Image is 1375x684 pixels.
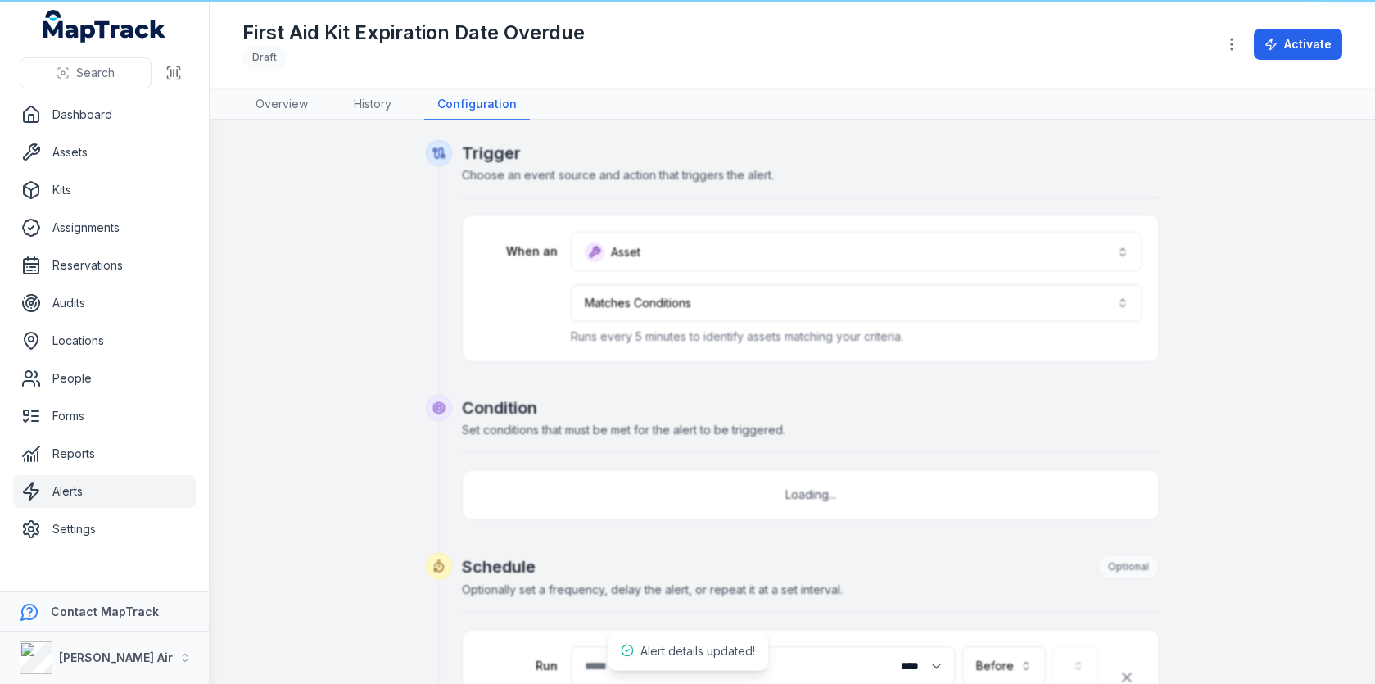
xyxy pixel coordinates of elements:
[13,437,196,470] a: Reports
[341,89,405,120] a: History
[242,20,585,46] h1: First Aid Kit Expiration Date Overdue
[13,98,196,131] a: Dashboard
[76,65,115,81] span: Search
[1254,29,1342,60] button: Activate
[20,57,152,88] button: Search
[13,324,196,357] a: Locations
[13,174,196,206] a: Kits
[13,211,196,244] a: Assignments
[13,249,196,282] a: Reservations
[13,475,196,508] a: Alerts
[424,89,530,120] a: Configuration
[13,136,196,169] a: Assets
[13,362,196,395] a: People
[242,89,321,120] a: Overview
[51,605,159,618] strong: Contact MapTrack
[13,400,196,433] a: Forms
[640,644,755,658] span: Alert details updated!
[13,513,196,546] a: Settings
[242,46,287,69] div: Draft
[13,287,196,319] a: Audits
[43,10,166,43] a: MapTrack
[59,650,173,664] strong: [PERSON_NAME] Air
